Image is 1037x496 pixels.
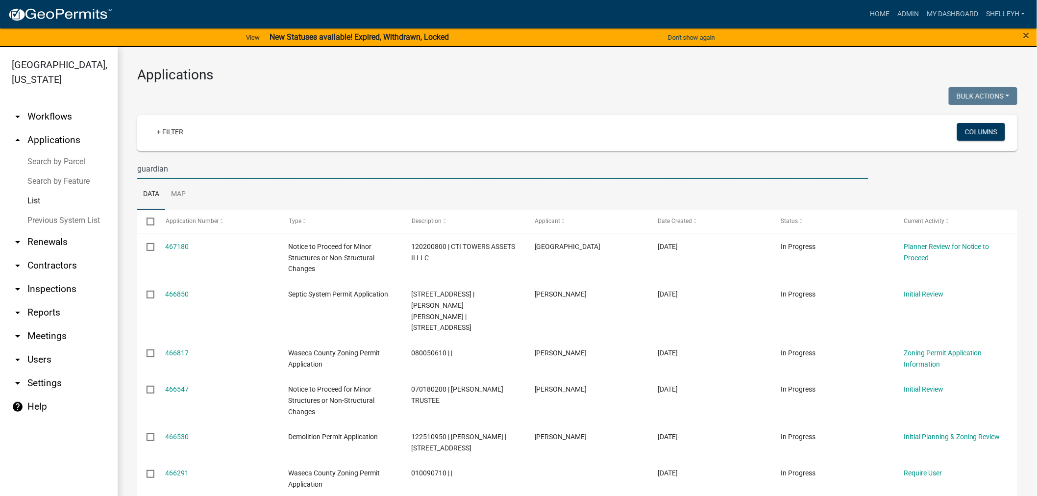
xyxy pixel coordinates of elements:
[1023,28,1030,42] span: ×
[412,243,516,262] span: 120200800 | CTI TOWERS ASSETS II LLC
[904,349,982,368] a: Zoning Permit Application Information
[525,210,648,233] datatable-header-cell: Applicant
[412,469,453,477] span: 010090710 | |
[270,32,449,42] strong: New Statuses available! Expired, Withdrawn, Locked
[289,469,380,488] span: Waseca County Zoning Permit Application
[904,469,942,477] a: Require User
[166,349,189,357] a: 466817
[904,433,1000,441] a: Initial Planning & Zoning Review
[12,283,24,295] i: arrow_drop_down
[289,243,375,273] span: Notice to Proceed for Minor Structures or Non-Structural Changes
[166,290,189,298] a: 466850
[982,5,1029,24] a: shelleyh
[781,290,815,298] span: In Progress
[923,5,982,24] a: My Dashboard
[137,67,1017,83] h3: Applications
[137,159,868,179] input: Search for applications
[412,433,507,452] span: 122510950 | MATT THOMPSEN | 37049 FAWN AVE
[149,123,191,141] a: + Filter
[658,243,678,250] span: 08/21/2025
[904,243,989,262] a: Planner Review for Notice to Proceed
[12,307,24,319] i: arrow_drop_down
[535,218,560,224] span: Applicant
[781,243,815,250] span: In Progress
[535,385,587,393] span: Tyler Jacobson
[781,433,815,441] span: In Progress
[12,134,24,146] i: arrow_drop_up
[12,354,24,366] i: arrow_drop_down
[412,385,504,404] span: 070180200 | KRISTIE K WACHOLZ TRUSTEE
[165,179,192,210] a: Map
[412,290,475,331] span: 21720 STATE HWY 13 | MCKENZIE LEE GILBY |21720 STATE HWY 13
[781,349,815,357] span: In Progress
[658,218,692,224] span: Date Created
[904,218,944,224] span: Current Activity
[412,218,442,224] span: Description
[658,469,678,477] span: 08/19/2025
[781,469,815,477] span: In Progress
[137,210,156,233] datatable-header-cell: Select
[412,349,453,357] span: 080050610 | |
[12,260,24,272] i: arrow_drop_down
[289,385,375,416] span: Notice to Proceed for Minor Structures or Non-Structural Changes
[166,469,189,477] a: 466291
[535,290,587,298] span: Kyle Jamison Ladlie
[12,111,24,123] i: arrow_drop_down
[894,210,1017,233] datatable-header-cell: Current Activity
[904,385,943,393] a: Initial Review
[866,5,893,24] a: Home
[664,29,719,46] button: Don't show again
[904,290,943,298] a: Initial Review
[12,401,24,413] i: help
[648,210,771,233] datatable-header-cell: Date Created
[658,290,678,298] span: 08/20/2025
[289,218,301,224] span: Type
[242,29,264,46] a: View
[289,290,389,298] span: Septic System Permit Application
[658,385,678,393] span: 08/20/2025
[781,218,798,224] span: Status
[1023,29,1030,41] button: Close
[156,210,279,233] datatable-header-cell: Application Number
[658,349,678,357] span: 08/20/2025
[137,179,165,210] a: Data
[957,123,1005,141] button: Columns
[166,218,219,224] span: Application Number
[893,5,923,24] a: Admin
[12,236,24,248] i: arrow_drop_down
[166,385,189,393] a: 466547
[949,87,1017,105] button: Bulk Actions
[781,385,815,393] span: In Progress
[279,210,402,233] datatable-header-cell: Type
[402,210,525,233] datatable-header-cell: Description
[535,243,601,250] span: Riga
[12,377,24,389] i: arrow_drop_down
[12,330,24,342] i: arrow_drop_down
[535,433,587,441] span: Matt Thompsen
[658,433,678,441] span: 08/20/2025
[771,210,894,233] datatable-header-cell: Status
[166,243,189,250] a: 467180
[166,433,189,441] a: 466530
[289,433,378,441] span: Demolition Permit Application
[535,349,587,357] span: John Swaney
[289,349,380,368] span: Waseca County Zoning Permit Application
